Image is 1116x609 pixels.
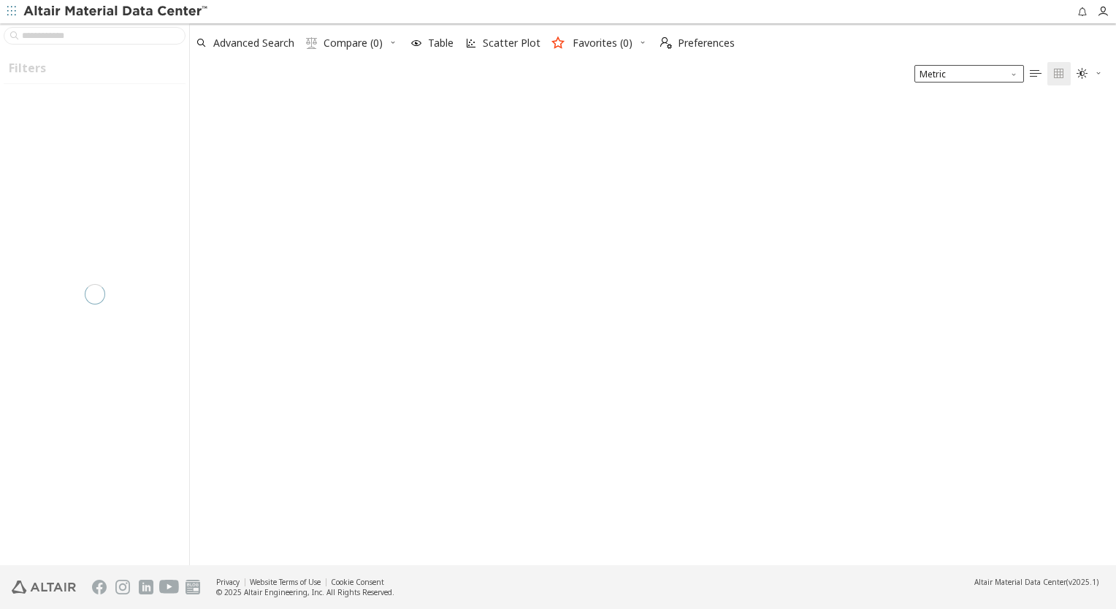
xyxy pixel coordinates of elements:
[678,38,735,48] span: Preferences
[974,577,1098,587] div: (v2025.1)
[216,577,240,587] a: Privacy
[660,37,672,49] i: 
[213,38,294,48] span: Advanced Search
[1053,68,1065,80] i: 
[914,65,1024,83] span: Metric
[324,38,383,48] span: Compare (0)
[12,581,76,594] img: Altair Engineering
[974,577,1066,587] span: Altair Material Data Center
[1047,62,1071,85] button: Tile View
[914,65,1024,83] div: Unit System
[573,38,632,48] span: Favorites (0)
[1024,62,1047,85] button: Table View
[1071,62,1109,85] button: Theme
[306,37,318,49] i: 
[1030,68,1042,80] i: 
[428,38,454,48] span: Table
[483,38,540,48] span: Scatter Plot
[331,577,384,587] a: Cookie Consent
[1077,68,1088,80] i: 
[250,577,321,587] a: Website Terms of Use
[23,4,210,19] img: Altair Material Data Center
[216,587,394,597] div: © 2025 Altair Engineering, Inc. All Rights Reserved.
